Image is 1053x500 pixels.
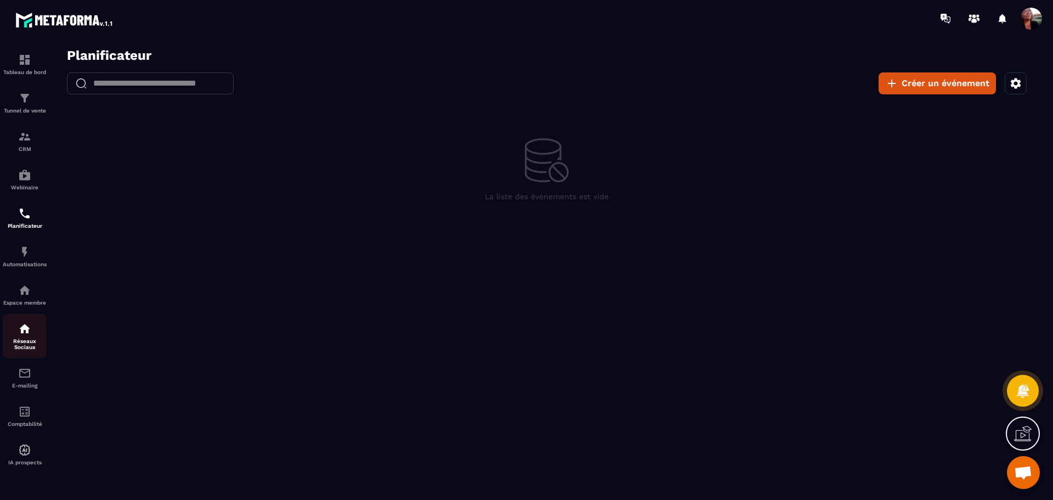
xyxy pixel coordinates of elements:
img: automations [18,284,31,297]
a: Ouvrir le chat [1007,456,1040,489]
img: automations [18,168,31,182]
a: automationsautomationsEspace membre [3,276,47,314]
a: automationsautomationsWebinaire [3,160,47,199]
img: formation [18,92,31,105]
img: social-network [18,322,31,335]
img: formation [18,130,31,143]
a: formationformationTunnel de vente [3,83,47,122]
p: CRM [3,146,47,152]
p: Planificateur [3,223,47,229]
img: scheduler [18,207,31,220]
p: Webinaire [3,184,47,190]
a: formationformationTableau de bord [3,45,47,83]
p: La liste des événements est vide [433,143,557,155]
p: Automatisations [3,261,47,267]
img: logo [15,10,114,30]
a: formationformationCRM [3,122,47,160]
p: Réseaux Sociaux [3,338,47,350]
a: automationsautomationsAutomatisations [3,237,47,276]
img: automations [18,245,31,259]
button: Créer un événement [827,25,944,47]
p: IA prospects [3,459,47,465]
p: Comptabilité [3,421,47,427]
img: accountant [18,405,31,418]
p: Tunnel de vente [3,108,47,114]
a: emailemailE-mailing [3,358,47,397]
img: email [18,367,31,380]
a: accountantaccountantComptabilité [3,397,47,435]
img: automations [18,443,31,457]
a: schedulerschedulerPlanificateur [3,199,47,237]
img: formation [18,53,31,66]
p: Espace membre [3,300,47,306]
a: social-networksocial-networkRéseaux Sociaux [3,314,47,358]
p: E-mailing [3,383,47,389]
p: Tableau de bord [3,69,47,75]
